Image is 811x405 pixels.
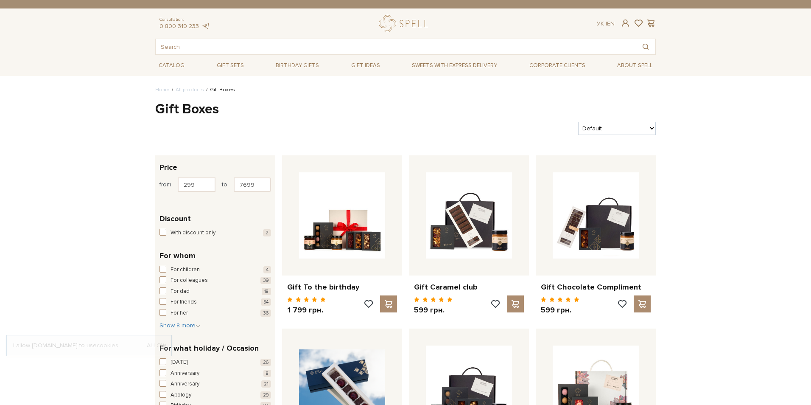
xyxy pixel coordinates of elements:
[159,321,201,330] button: Show 8 more
[159,229,271,237] button: With discount only 2
[213,59,247,72] span: Gift sets
[178,177,215,192] input: Price
[159,358,271,367] button: [DATE] 26
[155,101,656,118] h1: Gift Boxes
[176,87,204,93] a: All products
[414,282,524,292] a: Gift Caramel club
[636,39,655,54] button: Search
[263,266,271,273] span: 4
[171,266,200,274] span: For children
[159,266,271,274] button: For children 4
[541,305,579,315] p: 599 грн.
[159,391,271,399] button: Apology 29
[263,370,271,377] span: 8
[597,20,604,27] a: Ук
[159,22,199,30] a: 0 800 319 233
[171,287,190,296] span: For dad
[260,359,271,366] span: 26
[204,86,235,94] li: Gift Boxes
[159,17,210,22] span: Consultation:
[261,298,271,306] span: 54
[272,59,322,72] span: Birthday gifts
[414,305,453,315] p: 599 грн.
[408,58,501,73] a: Sweets with express delivery
[147,342,166,349] a: Allow
[159,322,201,329] span: Show 8 more
[287,305,326,315] p: 1 799 грн.
[260,277,271,284] span: 39
[159,298,271,307] button: For friends 54
[159,380,271,388] button: Anniversary 21
[171,369,199,378] span: Anniversary
[171,298,197,307] span: For friends
[97,342,118,349] a: cookies
[260,391,271,399] span: 29
[7,342,171,349] div: I allow [DOMAIN_NAME] to use
[262,288,271,295] span: 18
[348,59,383,72] span: Gift ideas
[263,229,271,236] span: 2
[379,15,432,32] a: logo
[526,58,589,73] a: Corporate clients
[222,181,227,188] span: to
[159,162,177,173] span: Price
[234,177,271,192] input: Price
[606,20,607,27] span: |
[171,391,191,399] span: Apology
[155,59,188,72] span: Catalog
[287,282,397,292] a: Gift To the birthday
[171,309,188,318] span: For her
[597,20,615,28] div: En
[260,309,271,317] span: 36
[159,181,171,188] span: from
[159,250,196,262] span: For whom
[261,380,271,388] span: 21
[614,59,656,72] span: About Spell
[171,380,199,388] span: Anniversary
[159,309,271,318] button: For her 36
[155,87,170,93] a: Home
[156,39,636,54] input: Search
[159,276,271,285] button: For colleagues 39
[159,213,191,225] span: Discount
[159,343,259,354] span: For what holiday / Occasion
[171,229,215,237] span: With discount only
[201,22,210,30] a: telegram
[171,358,187,367] span: [DATE]
[541,282,651,292] a: Gift Chocolate Compliment
[171,276,208,285] span: For colleagues
[159,369,271,378] button: Anniversary 8
[159,287,271,296] button: For dad 18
